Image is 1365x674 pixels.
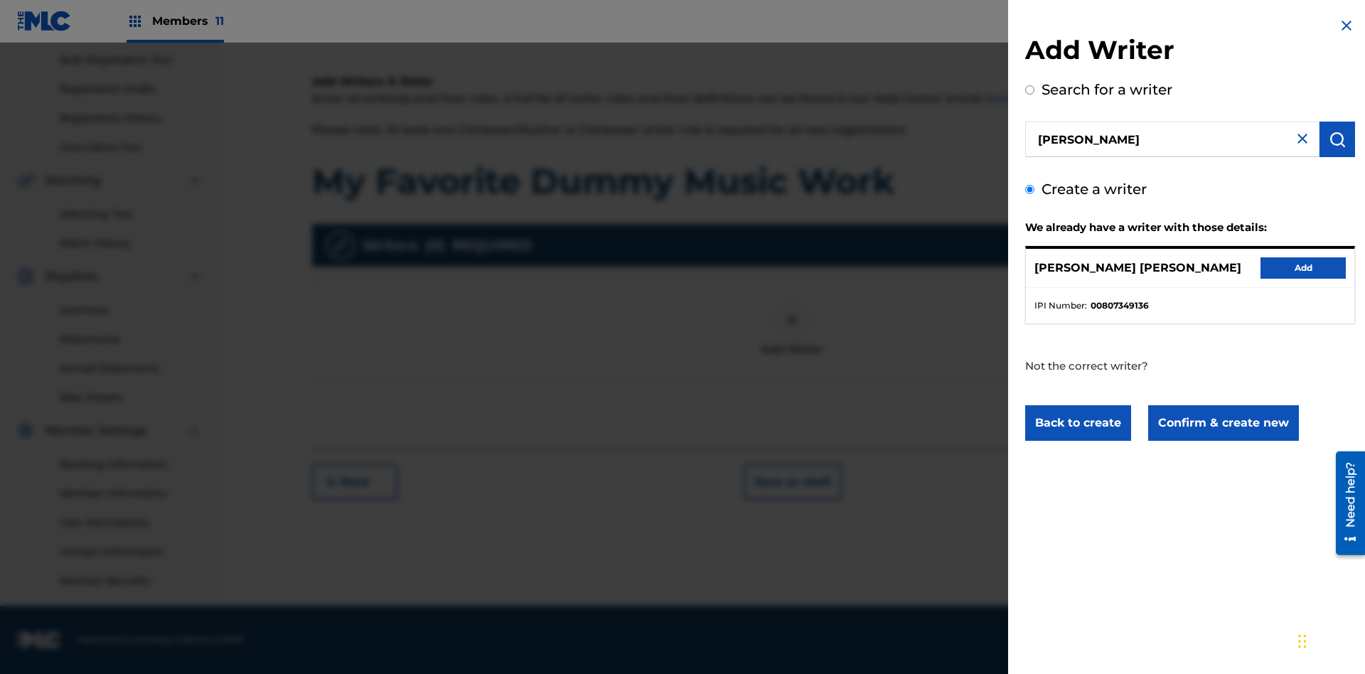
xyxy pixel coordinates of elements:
[1025,324,1274,392] p: Not the correct writer?
[1260,257,1346,279] button: Add
[1034,260,1241,277] p: [PERSON_NAME] [PERSON_NAME]
[1042,81,1172,98] label: Search for a writer
[1034,299,1087,312] span: IPI Number :
[1294,606,1365,674] iframe: Chat Widget
[1042,181,1147,198] label: Create a writer
[1025,405,1131,441] button: Back to create
[1294,130,1311,147] img: close
[1025,122,1319,157] input: Search writer's name or IPI Number
[1329,131,1346,148] img: Search Works
[1091,299,1149,312] strong: 00807349136
[1298,620,1307,663] div: Drag
[1025,34,1355,70] h2: Add Writer
[17,11,72,31] img: MLC Logo
[1025,221,1355,239] h2: We already have a writer with those details:
[1325,446,1365,562] iframe: Resource Center
[215,14,224,28] span: 11
[152,13,224,29] span: Members
[1148,405,1299,441] button: Confirm & create new
[127,13,144,30] img: Top Rightsholders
